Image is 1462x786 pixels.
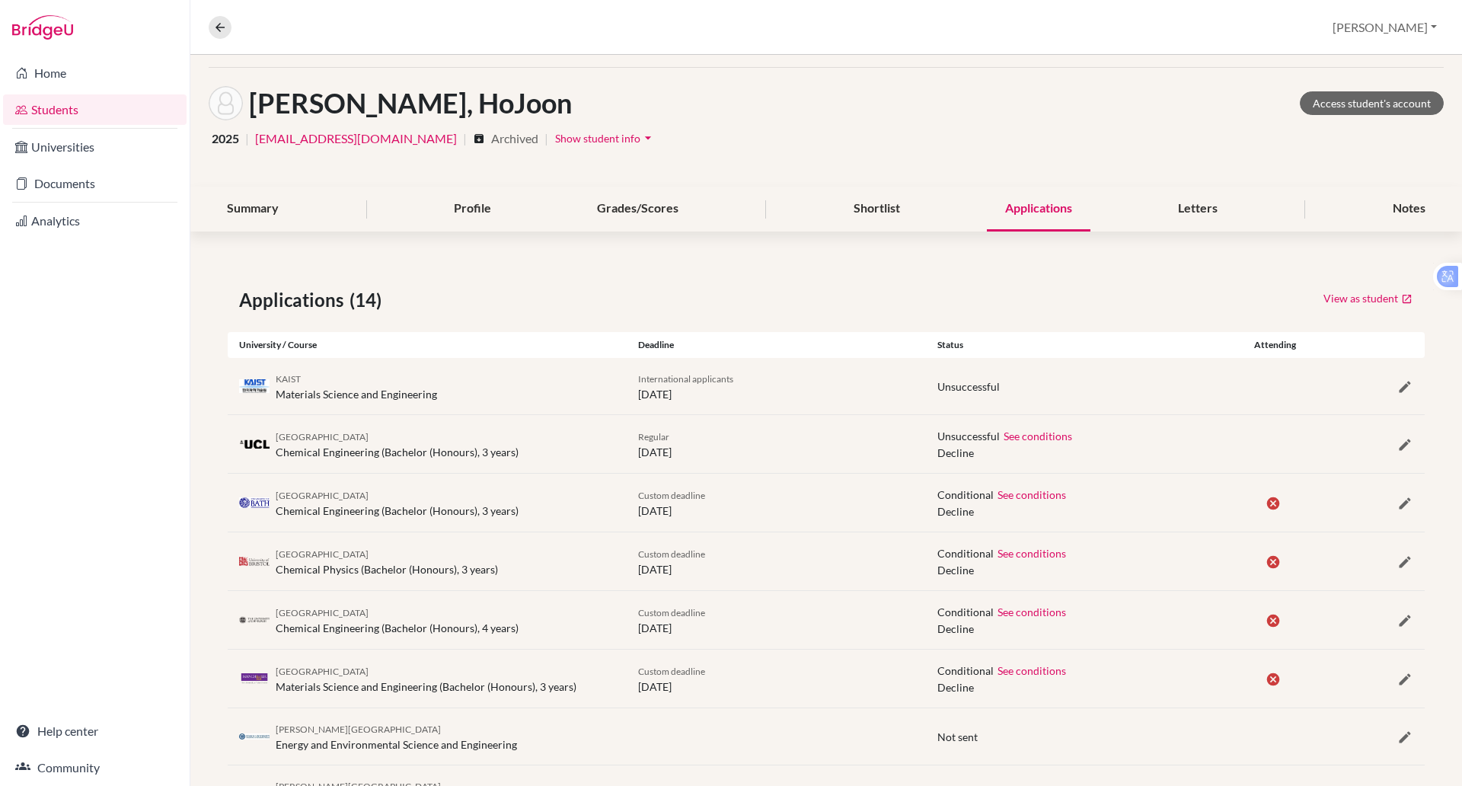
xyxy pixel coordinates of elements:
[627,487,926,519] div: [DATE]
[638,607,705,618] span: Custom deadline
[276,545,498,577] div: Chemical Physics (Bachelor (Honours), 3 years)
[3,168,187,199] a: Documents
[1160,187,1236,232] div: Letters
[937,503,1067,519] span: Decline
[1300,91,1444,115] a: Access student's account
[937,380,1000,393] span: Unsuccessful
[209,86,243,120] img: HoJoon Seo's avatar
[239,497,270,508] img: gb_b16_e_th1yg6.png
[997,486,1067,503] button: See conditions
[987,187,1090,232] div: Applications
[640,130,656,145] i: arrow_drop_down
[555,132,640,145] span: Show student info
[937,664,994,677] span: Conditional
[276,428,519,460] div: Chemical Engineering (Bachelor (Honours), 3 years)
[491,129,538,148] span: Archived
[937,679,1067,695] span: Decline
[627,604,926,636] div: [DATE]
[937,488,994,501] span: Conditional
[1225,338,1325,352] div: Attending
[835,187,918,232] div: Shortlist
[997,545,1067,562] button: See conditions
[228,338,627,352] div: University / Course
[997,603,1067,621] button: See conditions
[276,431,369,443] span: [GEOGRAPHIC_DATA]
[1326,13,1444,42] button: [PERSON_NAME]
[997,662,1067,679] button: See conditions
[276,487,519,519] div: Chemical Engineering (Bachelor (Honours), 3 years)
[463,129,467,148] span: |
[638,431,669,443] span: Regular
[209,187,297,232] div: Summary
[3,206,187,236] a: Analytics
[638,490,705,501] span: Custom deadline
[276,604,519,636] div: Chemical Engineering (Bachelor (Honours), 4 years)
[245,129,249,148] span: |
[3,132,187,162] a: Universities
[627,545,926,577] div: [DATE]
[926,338,1225,352] div: Status
[937,547,994,560] span: Conditional
[276,720,517,752] div: Energy and Environmental Science and Engineering
[276,724,441,735] span: [PERSON_NAME][GEOGRAPHIC_DATA]
[276,607,369,618] span: [GEOGRAPHIC_DATA]
[627,338,926,352] div: Deadline
[627,370,926,402] div: [DATE]
[937,430,1000,443] span: Unsuccessful
[239,733,270,740] img: kr_uic_472yy21l.jpeg
[212,129,239,148] span: 2025
[937,562,1067,578] span: Decline
[638,666,705,677] span: Custom deadline
[436,187,509,232] div: Profile
[276,373,301,385] span: KAIST
[276,663,576,695] div: Materials Science and Engineering (Bachelor (Honours), 3 years)
[627,663,926,695] div: [DATE]
[239,439,270,448] img: gb_u80_k_0s28jx.png
[937,730,978,743] span: Not sent
[255,129,457,148] a: [EMAIL_ADDRESS][DOMAIN_NAME]
[239,379,270,393] img: kr_kai__pbgw19z.jpeg
[276,370,437,402] div: Materials Science and Engineering
[3,716,187,746] a: Help center
[12,15,73,40] img: Bridge-U
[473,133,485,145] i: archive
[350,286,388,314] span: (14)
[276,666,369,677] span: [GEOGRAPHIC_DATA]
[3,752,187,783] a: Community
[239,286,350,314] span: Applications
[3,94,187,125] a: Students
[249,87,572,120] h1: [PERSON_NAME], HoJoon
[3,58,187,88] a: Home
[239,556,270,567] img: gb_b78_zqdlqnbz.png
[937,605,994,618] span: Conditional
[554,126,656,150] button: Show student infoarrow_drop_down
[276,548,369,560] span: [GEOGRAPHIC_DATA]
[239,673,270,685] img: gb_m20_yqkc7cih.png
[1323,286,1413,310] a: View as student
[638,373,733,385] span: International applicants
[1374,187,1444,232] div: Notes
[627,428,926,460] div: [DATE]
[579,187,697,232] div: Grades/Scores
[937,621,1067,637] span: Decline
[638,548,705,560] span: Custom deadline
[937,445,1073,461] span: Decline
[239,615,270,626] img: gb_e56_d3pj2c4f.png
[276,490,369,501] span: [GEOGRAPHIC_DATA]
[1003,427,1073,445] button: See conditions
[544,129,548,148] span: |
